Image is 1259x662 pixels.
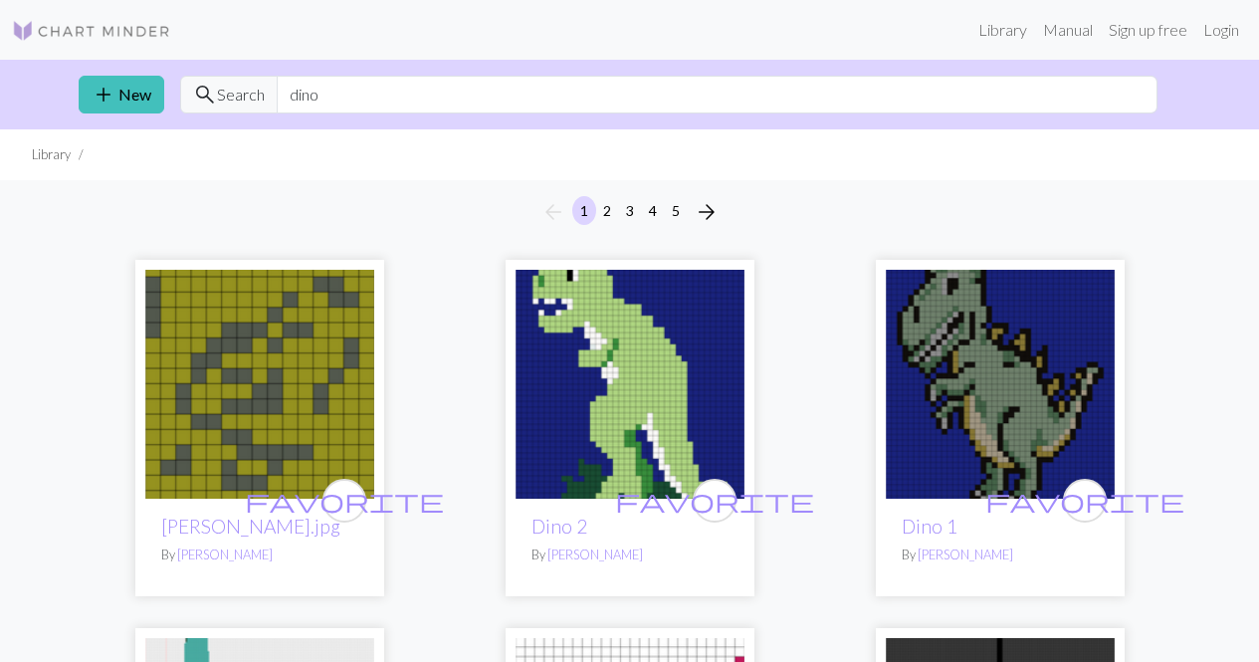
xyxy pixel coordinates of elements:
span: favorite [615,485,814,516]
a: Sign up free [1101,10,1195,50]
span: Search [217,83,265,107]
a: [PERSON_NAME] [177,547,273,562]
p: By [902,546,1099,564]
img: Screenshot 2025-09-21 154606.png [516,270,744,499]
i: favourite [615,481,814,521]
a: Dino 1 [902,515,957,538]
span: arrow_forward [695,198,719,226]
a: Login [1195,10,1247,50]
nav: Page navigation [533,196,727,228]
a: Dino Shirt.jpg [145,372,374,391]
span: favorite [245,485,444,516]
a: [PERSON_NAME] [547,547,643,562]
img: Dino Shirt.jpg [145,270,374,499]
i: favourite [985,481,1184,521]
button: favourite [322,479,366,523]
a: Manual [1035,10,1101,50]
a: Library [970,10,1035,50]
button: 4 [641,196,665,225]
a: Dino 2 [531,515,587,538]
a: [PERSON_NAME].jpg [161,515,340,538]
button: 1 [572,196,596,225]
span: favorite [985,485,1184,516]
button: favourite [693,479,736,523]
img: Screenshot 2025-09-21 162043.png [886,270,1115,499]
button: favourite [1063,479,1107,523]
i: Next [695,200,719,224]
p: By [161,546,358,564]
button: 5 [664,196,688,225]
a: Screenshot 2025-09-21 162043.png [886,372,1115,391]
a: [PERSON_NAME] [918,547,1013,562]
i: favourite [245,481,444,521]
button: 3 [618,196,642,225]
img: Logo [12,19,171,43]
a: Screenshot 2025-09-21 154606.png [516,372,744,391]
button: 2 [595,196,619,225]
span: add [92,81,115,109]
p: By [531,546,729,564]
li: Library [32,145,71,164]
span: search [193,81,217,109]
a: New [79,76,164,113]
button: Next [687,196,727,228]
